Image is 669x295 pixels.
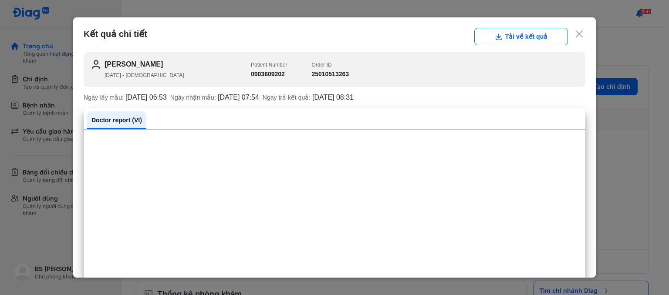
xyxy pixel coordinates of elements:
[84,28,585,45] div: Kết quả chi tiết
[251,70,287,79] h3: 0903609202
[105,72,184,78] span: [DATE] - [DEMOGRAPHIC_DATA]
[474,28,568,45] button: Tải về kết quả
[311,62,331,68] span: Order ID
[84,94,167,101] div: Ngày lấy mẫu:
[105,59,251,70] h2: [PERSON_NAME]
[263,94,354,101] div: Ngày trả kết quả:
[218,94,259,101] span: [DATE] 07:54
[125,94,167,101] span: [DATE] 06:53
[312,94,354,101] span: [DATE] 08:31
[311,70,349,79] h3: 25010513263
[170,94,259,101] div: Ngày nhận mẫu:
[87,111,146,129] a: Doctor report (VI)
[251,62,287,68] span: Patient Number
